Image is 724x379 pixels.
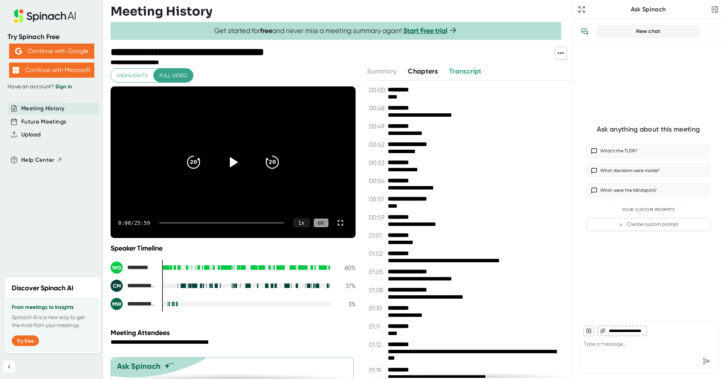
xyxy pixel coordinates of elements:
button: Expand to Ask Spinach page [576,4,587,15]
button: Chapters [408,66,438,77]
span: 00:59 [369,214,386,221]
div: Will Geer [111,262,156,274]
button: Continue with Microsoft [9,63,94,78]
div: Ask anything about this meeting [597,125,700,134]
span: 01:02 [369,250,386,257]
span: 01:12 [369,341,386,348]
div: CC [314,219,328,227]
button: What were the blindspots? [586,183,710,197]
span: 01:19 [369,366,386,374]
button: Continue with Google [9,44,94,59]
span: Chapters [408,67,438,75]
button: Close conversation sidebar [710,4,720,15]
button: Highlights [111,69,154,83]
button: Future Meetings [21,117,66,126]
span: 00:49 [369,123,386,130]
button: Collapse sidebar [3,361,15,373]
span: 00:53 [369,159,386,166]
div: New chat [602,28,695,35]
a: Start Free trial [403,27,447,35]
div: Your Custom Prompts [586,207,710,213]
div: Marcus Williamson [111,298,156,310]
h3: From meetings to insights [12,304,94,310]
span: 01:05 [369,268,386,276]
div: 3 % [337,301,356,308]
div: 60 % [337,264,356,271]
span: 01:08 [369,287,386,294]
img: Aehbyd4JwY73AAAAAElFTkSuQmCC [15,48,22,55]
span: 01:11 [369,323,386,330]
h3: Meeting History [111,4,212,19]
div: Have an account? [8,83,95,90]
span: 00:52 [369,141,386,148]
button: Create custom prompt [586,218,710,231]
div: 1 x [293,219,309,227]
span: Transcript [449,67,482,75]
div: 37 % [337,282,356,290]
div: CM [111,280,123,292]
b: free [260,27,272,35]
div: Speaker Timeline [111,244,356,252]
button: Help Center [21,156,62,164]
button: What’s the TLDR? [586,144,710,158]
button: Full video [153,69,193,83]
span: Highlights [117,71,148,80]
span: 00:54 [369,177,386,185]
span: 00:00 [369,86,386,94]
div: Ask Spinach [117,362,161,371]
span: 00:57 [369,196,386,203]
span: Summary [367,67,396,75]
div: MW [111,298,123,310]
a: Sign in [55,83,72,90]
div: Meeting Attendees [111,329,357,337]
span: 01:01 [369,232,386,239]
button: View conversation history [577,24,592,39]
span: Help Center [21,156,55,164]
span: Full video [159,71,187,80]
div: Try Spinach Free [8,33,95,41]
div: WG [111,262,123,274]
button: Summary [367,66,396,77]
h2: Discover Spinach AI [12,283,73,293]
button: What decisions were made? [586,164,710,177]
div: 0:00 / 25:59 [118,220,150,226]
div: Ask Spinach [587,6,710,13]
span: 00:48 [369,105,386,112]
p: Spinach AI is a new way to get the most from your meetings [12,313,94,329]
button: Try free [12,335,39,346]
div: Send message [699,354,713,368]
div: Caleb Manning [111,280,156,292]
span: Get started for and never miss a meeting summary again! [214,27,458,35]
span: 01:10 [369,305,386,312]
button: Transcript [449,66,482,77]
button: Meeting History [21,104,64,113]
button: Upload [21,130,41,139]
